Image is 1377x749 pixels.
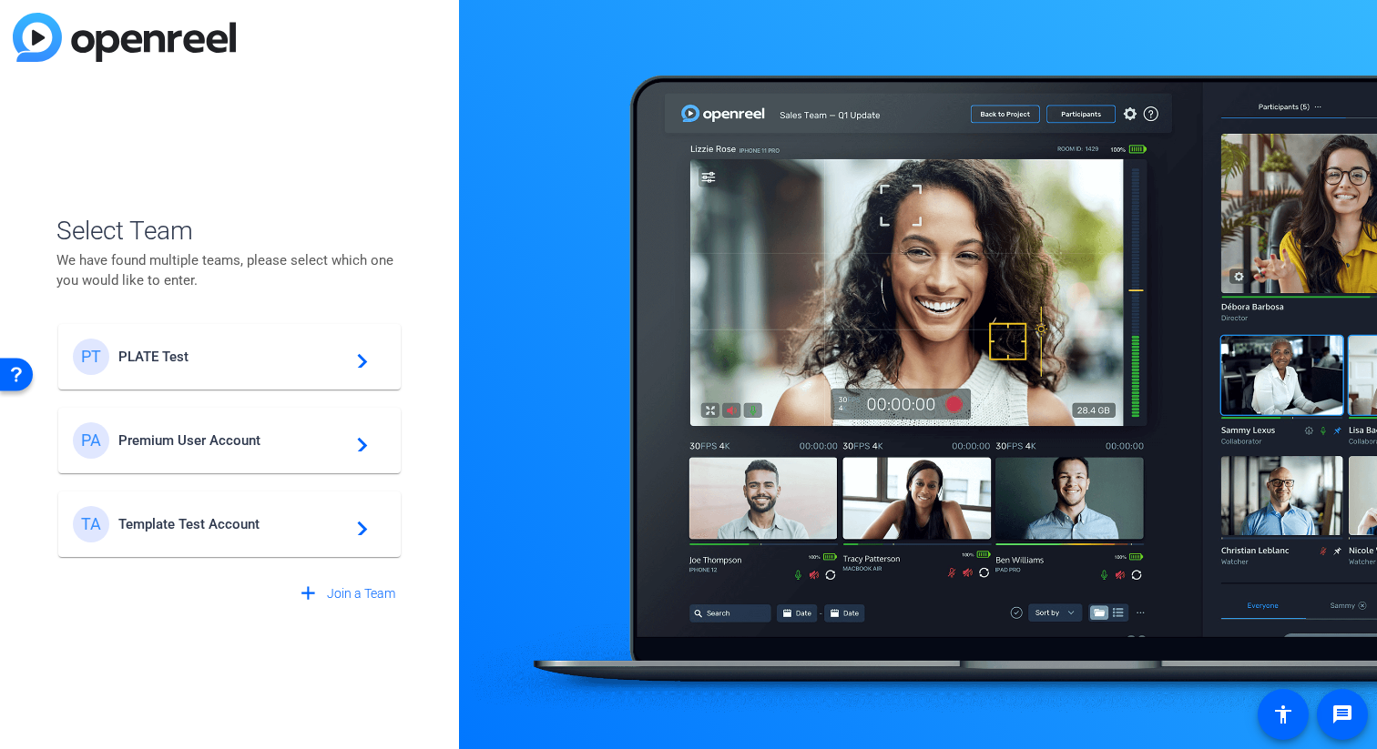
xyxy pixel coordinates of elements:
[346,513,368,535] mat-icon: navigate_next
[327,584,395,603] span: Join a Team
[56,250,403,290] p: We have found multiple teams, please select which one you would like to enter.
[118,349,346,365] span: PLATE Test
[297,582,320,605] mat-icon: add
[73,506,109,542] div: TA
[118,516,346,532] span: Template Test Account
[73,339,109,375] div: PT
[290,577,403,610] button: Join a Team
[1272,703,1294,725] mat-icon: accessibility
[346,430,368,451] mat-icon: navigate_next
[346,346,368,368] mat-icon: navigate_next
[1331,703,1353,725] mat-icon: message
[56,212,403,250] span: Select Team
[73,422,109,459] div: PA
[13,13,236,62] img: blue-gradient.svg
[118,432,346,449] span: Premium User Account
